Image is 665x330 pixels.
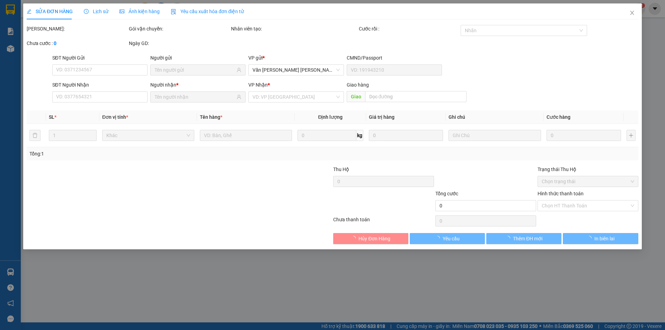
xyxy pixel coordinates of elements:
div: Trạng thái Thu Hộ [538,166,638,173]
span: Tổng cước [435,191,458,196]
span: Định lượng [318,114,343,120]
span: Thêm ĐH mới [513,235,542,242]
span: Cước hàng [547,114,570,120]
button: In biên lai [563,233,638,244]
div: Tổng: 1 [29,150,257,158]
button: plus [627,130,636,141]
button: Close [622,3,642,23]
label: Hình thức thanh toán [538,191,584,196]
span: Tên hàng [200,114,222,120]
div: Người gửi [150,54,246,62]
th: Ghi chú [446,110,544,124]
div: Chưa cước : [27,39,127,47]
input: VD: Bàn, Ghế [200,130,292,141]
div: Cước rồi : [359,25,460,33]
span: picture [119,9,124,14]
input: Tên người nhận [154,93,235,101]
span: Giao [347,91,365,102]
input: Tên người gửi [154,66,235,74]
span: kg [356,130,363,141]
span: SL [49,114,54,120]
input: Dọc đường [365,91,467,102]
div: Gói vận chuyển: [129,25,230,33]
div: SĐT Người Gửi [52,54,148,62]
span: loading [435,236,443,241]
div: CMND/Passport [347,54,442,62]
div: Chưa thanh toán [332,216,435,228]
span: Ảnh kiện hàng [119,9,160,14]
span: user [237,68,242,72]
div: Ngày GD: [129,39,230,47]
span: Giao hàng [347,82,369,88]
span: loading [587,236,594,241]
input: 0 [547,130,621,141]
span: Yêu cầu [443,235,460,242]
span: Văn Phòng Trần Phú (Mường Thanh) [253,65,340,75]
span: Khác [106,130,190,141]
input: VD: 191943210 [347,64,442,75]
span: Yêu cầu xuất hóa đơn điện tử [171,9,244,14]
img: icon [171,9,176,15]
div: Nhân viên tạo: [231,25,357,33]
button: Yêu cầu [410,233,485,244]
span: Chọn trạng thái [542,176,634,187]
span: Giá trị hàng [369,114,394,120]
div: Người nhận [150,81,246,89]
input: 0 [369,130,443,141]
span: close [629,10,635,16]
b: 0 [54,41,56,46]
div: [PERSON_NAME]: [27,25,127,33]
span: Lịch sử [84,9,108,14]
span: clock-circle [84,9,89,14]
span: user [237,95,242,99]
span: In biên lai [594,235,614,242]
button: delete [29,130,41,141]
span: VP Nhận [249,82,268,88]
span: Thu Hộ [333,167,349,172]
span: SỬA ĐƠN HÀNG [27,9,73,14]
button: Thêm ĐH mới [486,233,561,244]
span: Đơn vị tính [102,114,128,120]
span: edit [27,9,32,14]
div: VP gửi [249,54,344,62]
span: loading [351,236,359,241]
button: Hủy Đơn Hàng [333,233,408,244]
span: loading [505,236,513,241]
input: Ghi Chú [449,130,541,141]
span: Hủy Đơn Hàng [359,235,391,242]
div: SĐT Người Nhận [52,81,148,89]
